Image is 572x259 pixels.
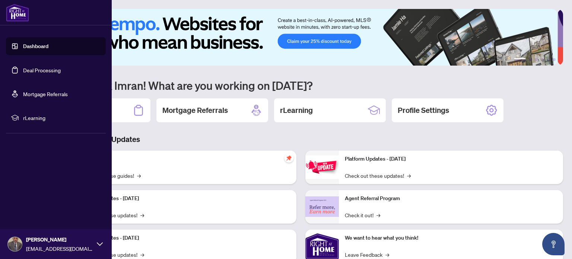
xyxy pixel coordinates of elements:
[345,155,557,163] p: Platform Updates - [DATE]
[39,78,563,92] h1: Welcome back Imran! What are you working on [DATE]?
[553,58,556,61] button: 6
[280,105,313,116] h2: rLearning
[6,4,29,22] img: logo
[535,58,538,61] button: 3
[529,58,532,61] button: 2
[407,171,411,180] span: →
[39,9,557,66] img: Slide 0
[23,67,61,73] a: Deal Processing
[23,91,68,97] a: Mortgage Referrals
[39,134,563,145] h3: Brokerage & Industry Updates
[8,237,22,251] img: Profile Icon
[137,171,141,180] span: →
[285,154,293,162] span: pushpin
[78,234,290,242] p: Platform Updates - [DATE]
[78,195,290,203] p: Platform Updates - [DATE]
[345,234,557,242] p: We want to hear what you think!
[345,195,557,203] p: Agent Referral Program
[514,58,526,61] button: 1
[345,250,389,259] a: Leave Feedback→
[385,250,389,259] span: →
[541,58,544,61] button: 4
[26,244,93,253] span: [EMAIL_ADDRESS][DOMAIN_NAME]
[305,196,339,217] img: Agent Referral Program
[78,155,290,163] p: Self-Help
[305,155,339,179] img: Platform Updates - June 23, 2025
[547,58,550,61] button: 5
[23,43,48,50] a: Dashboard
[162,105,228,116] h2: Mortgage Referrals
[345,171,411,180] a: Check out these updates!→
[140,211,144,219] span: →
[398,105,449,116] h2: Profile Settings
[26,236,93,244] span: [PERSON_NAME]
[542,233,565,255] button: Open asap
[23,114,101,122] span: rLearning
[376,211,380,219] span: →
[345,211,380,219] a: Check it out!→
[140,250,144,259] span: →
